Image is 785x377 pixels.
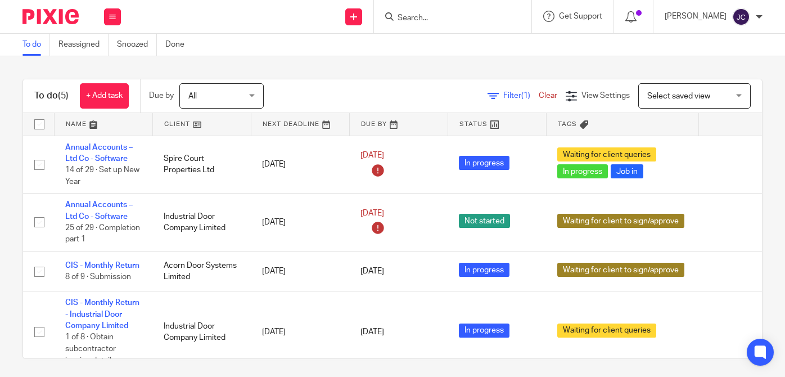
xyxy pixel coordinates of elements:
a: To do [22,34,50,56]
img: svg%3E [732,8,750,26]
span: In progress [459,263,509,277]
span: Waiting for client to sign/approve [557,263,684,277]
span: All [188,92,197,100]
input: Search [396,14,498,24]
td: [DATE] [251,194,349,252]
a: Snoozed [117,34,157,56]
span: [DATE] [360,209,384,217]
span: Select saved view [647,92,710,100]
span: Not started [459,214,510,228]
span: Get Support [559,12,602,20]
span: Filter [503,92,539,100]
span: Waiting for client queries [557,324,656,338]
td: Spire Court Properties Ltd [152,136,251,194]
a: Clear [539,92,557,100]
img: Pixie [22,9,79,24]
span: 14 of 29 · Set up New Year [65,166,139,186]
span: Job in [611,164,643,178]
td: Industrial Door Company Limited [152,291,251,372]
span: 25 of 29 · Completion part 1 [65,224,140,244]
a: Reassigned [58,34,109,56]
td: [DATE] [251,291,349,372]
a: Annual Accounts – Ltd Co - Software [65,201,133,220]
span: Waiting for client queries [557,147,656,161]
span: [DATE] [360,151,384,159]
td: Acorn Door Systems Limited [152,252,251,291]
p: [PERSON_NAME] [665,11,727,22]
a: + Add task [80,83,129,109]
td: [DATE] [251,136,349,194]
span: In progress [557,164,608,178]
span: 8 of 9 · Submission [65,273,131,281]
span: [DATE] [360,267,384,275]
span: Tags [558,121,577,127]
span: (1) [521,92,530,100]
td: [DATE] [251,252,349,291]
span: 1 of 8 · Obtain subcontractor invoice detail [65,334,116,365]
span: [DATE] [360,328,384,336]
td: Industrial Door Company Limited [152,194,251,252]
span: In progress [459,156,509,170]
a: Annual Accounts – Ltd Co - Software [65,143,133,163]
span: In progress [459,324,509,338]
p: Due by [149,90,174,101]
a: CIS - Monthly Return - Industrial Door Company Limited [65,299,139,330]
span: Waiting for client to sign/approve [557,214,684,228]
h1: To do [34,90,69,102]
a: Done [165,34,193,56]
span: (5) [58,91,69,100]
span: View Settings [581,92,630,100]
a: CIS - Monthly Return [65,262,139,270]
